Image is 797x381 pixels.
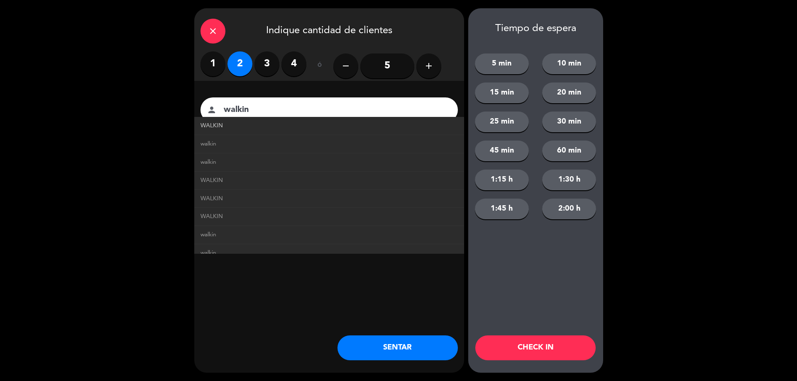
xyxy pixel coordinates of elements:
[475,335,596,360] button: CHECK IN
[475,170,529,190] button: 1:15 h
[475,83,529,103] button: 15 min
[200,194,223,204] span: WALKIN
[341,61,351,71] i: remove
[200,121,223,131] span: WALKIN
[306,51,333,80] div: ó
[542,199,596,219] button: 2:00 h
[542,141,596,161] button: 60 min
[475,112,529,132] button: 25 min
[475,199,529,219] button: 1:45 h
[475,53,529,74] button: 5 min
[542,170,596,190] button: 1:30 h
[200,248,216,258] span: walkin
[475,141,529,161] button: 45 min
[200,139,216,149] span: walkin
[542,83,596,103] button: 20 min
[333,53,358,78] button: remove
[200,212,223,221] span: WALKIN
[227,51,252,76] label: 2
[200,158,216,167] span: walkin
[223,103,447,117] input: Nombre del cliente
[194,8,464,51] div: Indique cantidad de clientes
[337,335,458,360] button: SENTAR
[468,23,603,35] div: Tiempo de espera
[200,176,223,185] span: WALKIN
[542,112,596,132] button: 30 min
[542,53,596,74] button: 10 min
[207,105,217,115] i: person
[416,53,441,78] button: add
[200,230,216,240] span: walkin
[281,51,306,76] label: 4
[254,51,279,76] label: 3
[200,51,225,76] label: 1
[424,61,434,71] i: add
[208,26,218,36] i: close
